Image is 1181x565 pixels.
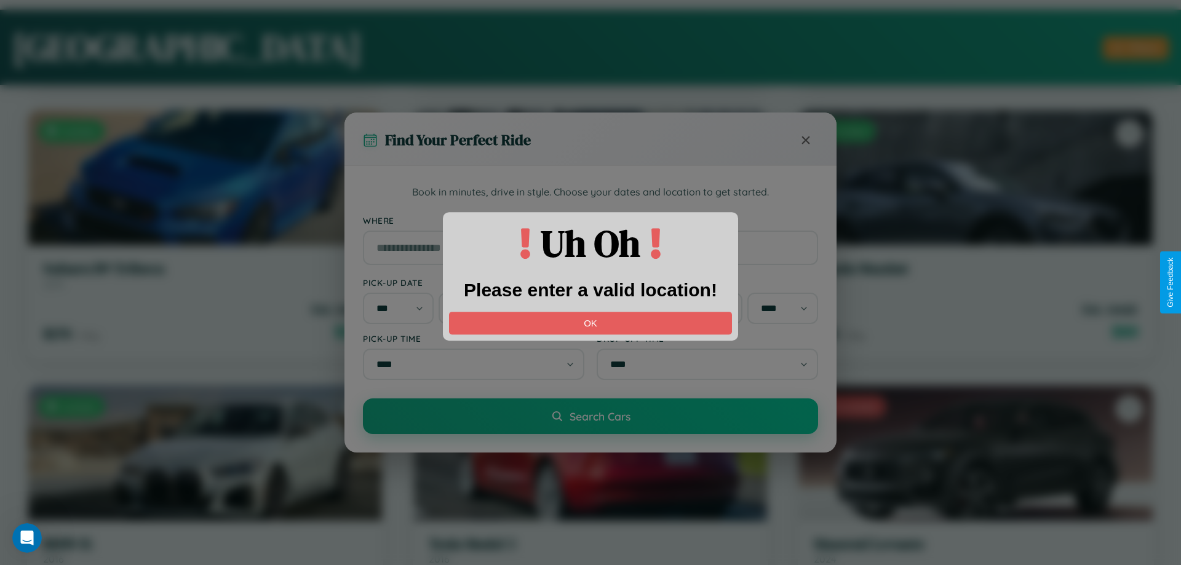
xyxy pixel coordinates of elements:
[597,277,818,288] label: Drop-off Date
[363,333,584,344] label: Pick-up Time
[570,409,630,423] span: Search Cars
[385,130,531,150] h3: Find Your Perfect Ride
[363,215,818,226] label: Where
[363,277,584,288] label: Pick-up Date
[597,333,818,344] label: Drop-off Time
[363,184,818,200] p: Book in minutes, drive in style. Choose your dates and location to get started.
